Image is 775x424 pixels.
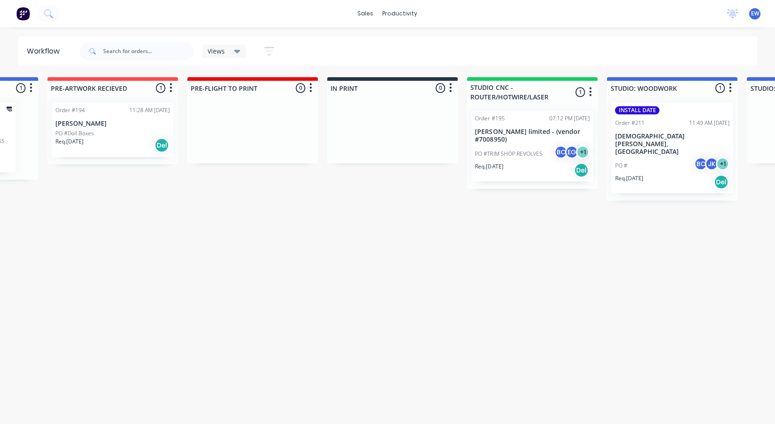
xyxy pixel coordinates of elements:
[56,120,170,128] p: [PERSON_NAME]
[615,133,730,155] p: [DEMOGRAPHIC_DATA][PERSON_NAME], [GEOGRAPHIC_DATA]
[689,119,730,127] div: 11:49 AM [DATE]
[705,157,719,171] div: JK
[208,46,225,56] span: Views
[472,111,593,182] div: Order #19507:12 PM [DATE][PERSON_NAME] limited - (vendor #7008950)PO #TRIM SHOP REVOLVESBCEG+1Req...
[475,114,505,123] div: Order #195
[155,138,169,153] div: Del
[615,174,643,182] p: Req. [DATE]
[612,103,733,193] div: INSTALL DATEOrder #21111:49 AM [DATE][DEMOGRAPHIC_DATA][PERSON_NAME], [GEOGRAPHIC_DATA]PO #BCJK+1...
[615,162,627,170] p: PO #
[694,157,708,171] div: BC
[475,128,590,143] p: [PERSON_NAME] limited - (vendor #7008950)
[576,145,590,159] div: + 1
[565,145,579,159] div: EG
[56,138,84,146] p: Req. [DATE]
[475,150,543,158] p: PO #TRIM SHOP REVOLVES
[353,7,378,20] div: sales
[378,7,422,20] div: productivity
[714,175,729,189] div: Del
[549,114,590,123] div: 07:12 PM [DATE]
[56,129,94,138] p: PO #Doll Boxes
[27,46,64,57] div: Workflow
[16,7,30,20] img: Factory
[574,163,589,177] div: Del
[52,103,174,157] div: Order #19411:28 AM [DATE][PERSON_NAME]PO #Doll BoxesReq.[DATE]Del
[475,163,504,171] p: Req. [DATE]
[104,42,193,60] input: Search for orders...
[615,119,645,127] div: Order #211
[554,145,568,159] div: BC
[130,106,170,114] div: 11:28 AM [DATE]
[751,10,759,18] span: EW
[56,106,85,114] div: Order #194
[615,106,660,114] div: INSTALL DATE
[716,157,730,171] div: + 1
